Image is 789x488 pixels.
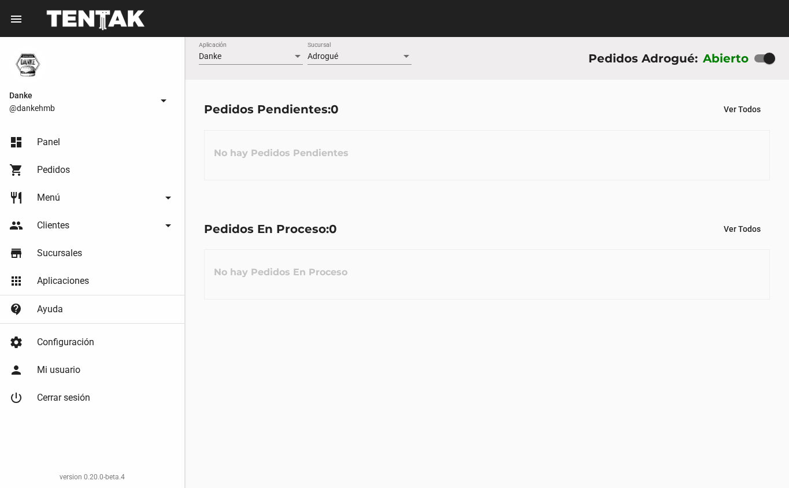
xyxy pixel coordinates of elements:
[37,220,69,231] span: Clientes
[308,51,338,61] span: Adrogué
[329,222,337,236] span: 0
[9,219,23,232] mat-icon: people
[161,219,175,232] mat-icon: arrow_drop_down
[37,247,82,259] span: Sucursales
[9,246,23,260] mat-icon: store
[37,364,80,376] span: Mi usuario
[37,164,70,176] span: Pedidos
[37,304,63,315] span: Ayuda
[9,191,23,205] mat-icon: restaurant
[740,442,777,476] iframe: chat widget
[205,136,358,171] h3: No hay Pedidos Pendientes
[9,46,46,83] img: 1d4517d0-56da-456b-81f5-6111ccf01445.png
[9,12,23,26] mat-icon: menu
[161,191,175,205] mat-icon: arrow_drop_down
[199,51,221,61] span: Danke
[331,102,339,116] span: 0
[9,471,175,483] div: version 0.20.0-beta.4
[588,49,698,68] div: Pedidos Adrogué:
[157,94,171,108] mat-icon: arrow_drop_down
[714,219,770,239] button: Ver Todos
[724,224,761,234] span: Ver Todos
[9,102,152,114] span: @dankehmb
[37,136,60,148] span: Panel
[714,99,770,120] button: Ver Todos
[703,49,749,68] label: Abierto
[9,88,152,102] span: Danke
[204,220,337,238] div: Pedidos En Proceso:
[37,337,94,348] span: Configuración
[9,335,23,349] mat-icon: settings
[9,363,23,377] mat-icon: person
[37,275,89,287] span: Aplicaciones
[9,274,23,288] mat-icon: apps
[9,391,23,405] mat-icon: power_settings_new
[724,105,761,114] span: Ver Todos
[204,100,339,119] div: Pedidos Pendientes:
[9,135,23,149] mat-icon: dashboard
[205,255,357,290] h3: No hay Pedidos En Proceso
[9,302,23,316] mat-icon: contact_support
[9,163,23,177] mat-icon: shopping_cart
[37,192,60,204] span: Menú
[37,392,90,404] span: Cerrar sesión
